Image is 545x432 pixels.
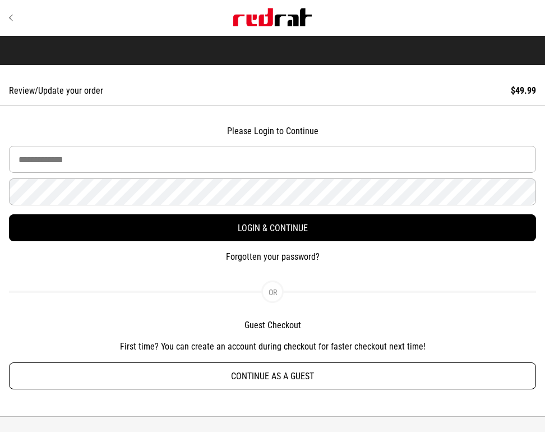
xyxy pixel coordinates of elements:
div: Review/Update your order [9,85,103,96]
button: Continue as a guest [9,362,536,389]
button: Login & Continue [9,214,536,241]
input: Email Address [9,146,536,173]
img: Red Rat [Build] [233,8,312,26]
input: Password [9,178,536,205]
button: Forgotten your password? [9,250,536,264]
iframe: Customer reviews powered by Trustpilot [188,45,357,56]
h2: Please Login to Continue [9,126,536,137]
h2: Guest Checkout [9,320,536,331]
p: First time? You can create an account during checkout for faster checkout next time! [9,340,536,353]
div: $49.99 [511,85,536,96]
